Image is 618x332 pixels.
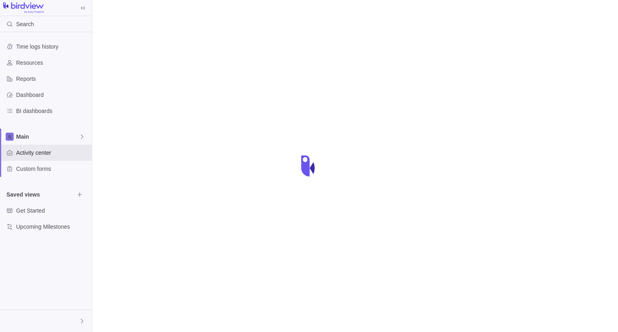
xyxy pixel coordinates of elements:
[5,316,14,326] div: sophiegonthier@toquaht.ca
[16,223,89,231] span: Upcoming Milestones
[16,59,89,67] span: Resources
[16,165,89,173] span: Custom forms
[3,2,44,14] img: logo
[74,189,85,200] span: Browse views
[16,107,89,115] span: BI dashboards
[6,191,74,199] span: Saved views
[16,91,89,99] span: Dashboard
[16,149,89,157] span: Activity center
[293,150,325,182] div: loading
[16,43,89,51] span: Time logs history
[16,207,89,215] span: Get Started
[16,20,34,28] span: Search
[16,133,79,141] span: Main
[16,75,89,83] span: Reports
